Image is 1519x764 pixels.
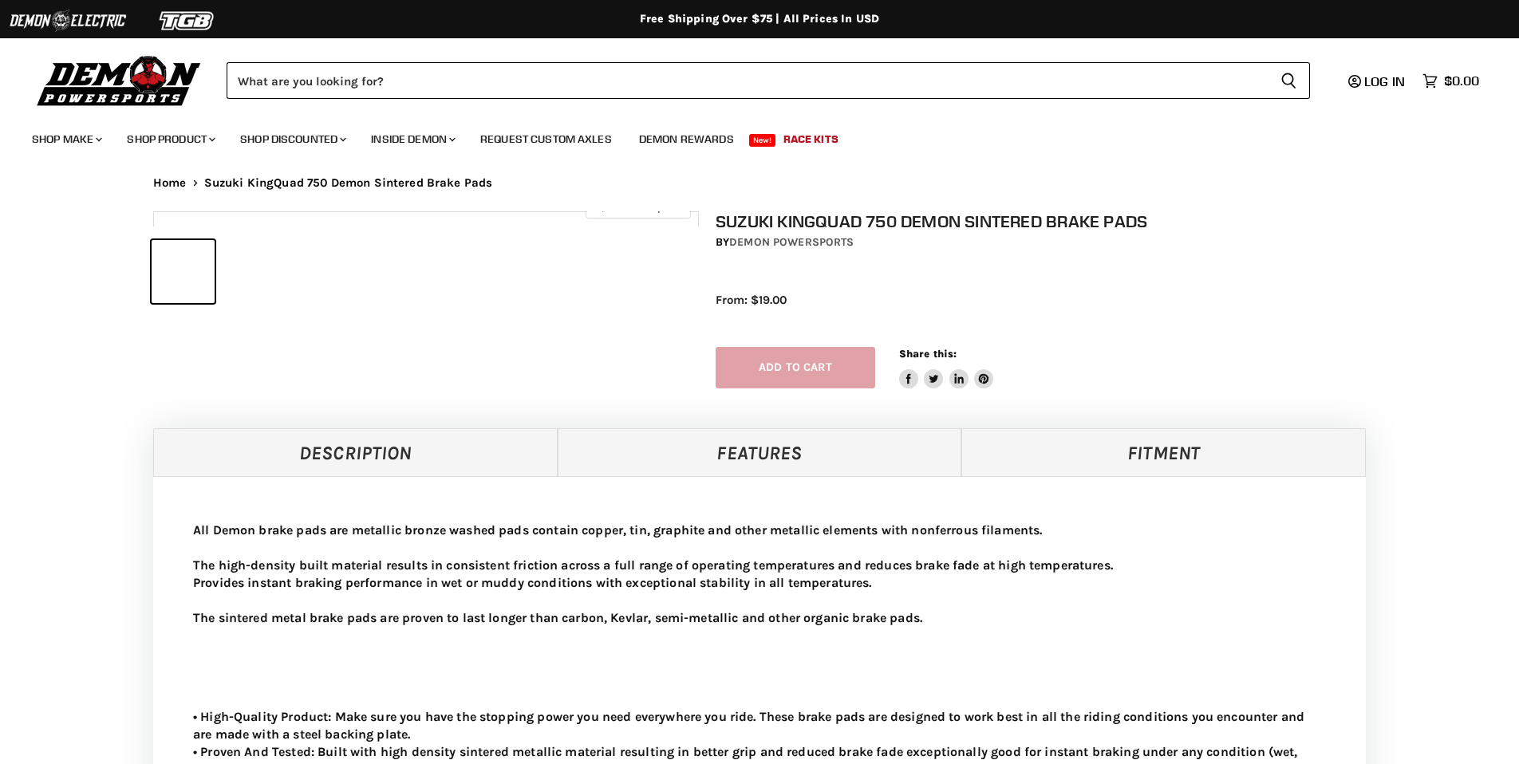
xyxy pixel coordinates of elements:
[771,123,850,156] a: Race Kits
[1268,62,1310,99] button: Search
[121,176,1398,190] nav: Breadcrumbs
[468,123,624,156] a: Request Custom Axles
[193,522,1326,627] p: All Demon brake pads are metallic bronze washed pads contain copper, tin, graphite and other meta...
[899,347,994,389] aside: Share this:
[128,6,247,36] img: TGB Logo 2
[115,123,225,156] a: Shop Product
[716,293,787,307] span: From: $19.00
[716,234,1383,251] div: by
[219,240,282,303] button: Suzuki KingQuad 750 Demon Sintered Brake Pads thumbnail
[152,240,215,303] button: Suzuki KingQuad 750 Demon Sintered Brake Pads thumbnail
[227,62,1310,99] form: Product
[204,176,493,190] span: Suzuki KingQuad 750 Demon Sintered Brake Pads
[121,12,1398,26] div: Free Shipping Over $75 | All Prices In USD
[228,123,356,156] a: Shop Discounted
[1341,74,1414,89] a: Log in
[153,428,558,476] a: Description
[961,428,1366,476] a: Fitment
[594,201,682,213] span: Click to expand
[20,123,112,156] a: Shop Make
[749,134,776,147] span: New!
[20,116,1475,156] ul: Main menu
[227,62,1268,99] input: Search
[716,211,1383,231] h1: Suzuki KingQuad 750 Demon Sintered Brake Pads
[32,52,207,108] img: Demon Powersports
[153,176,187,190] a: Home
[729,235,854,249] a: Demon Powersports
[1414,69,1487,93] a: $0.00
[1364,73,1405,89] span: Log in
[359,123,465,156] a: Inside Demon
[627,123,746,156] a: Demon Rewards
[1444,73,1479,89] span: $0.00
[8,6,128,36] img: Demon Electric Logo 2
[899,348,957,360] span: Share this:
[558,428,962,476] a: Features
